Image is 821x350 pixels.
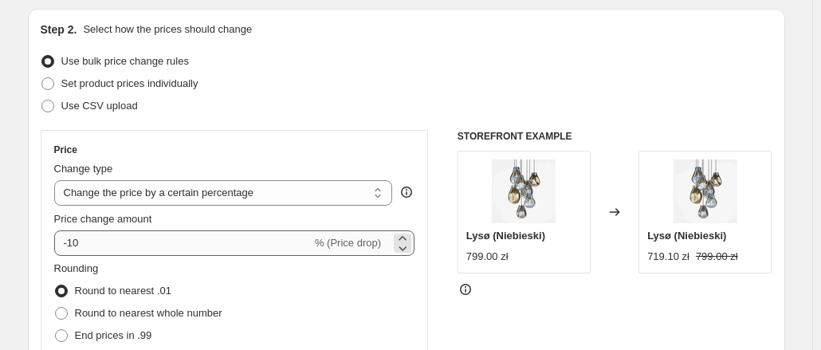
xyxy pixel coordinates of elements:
[647,250,689,262] span: 719.10 zł
[466,250,509,262] span: 799.00 zł
[54,163,113,175] span: Change type
[75,329,152,341] span: End prices in .99
[75,307,222,319] span: Round to nearest whole number
[492,159,556,223] img: exkluzywne-oswietlenie-wnetrz-lampy-zawieszane-multi-kolor_80x.webp
[41,22,77,37] h2: Step 2.
[83,22,252,37] p: Select how the prices should change
[674,159,737,223] img: exkluzywne-oswietlenie-wnetrz-lampy-zawieszane-multi-kolor_80x.webp
[54,262,99,274] span: Rounding
[458,130,772,143] h6: STOREFRONT EXAMPLE
[61,100,138,112] span: Use CSV upload
[54,230,312,256] input: -15
[54,213,152,225] span: Price change amount
[315,237,381,249] span: % (Price drop)
[54,144,77,156] h3: Price
[399,184,414,200] div: help
[647,230,726,242] span: Lysø (Niebieski)
[75,285,171,297] span: Round to nearest .01
[696,250,738,262] span: 799.00 zł
[466,230,545,242] span: Lysø (Niebieski)
[61,55,189,67] span: Use bulk price change rules
[61,77,198,89] span: Set product prices individually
